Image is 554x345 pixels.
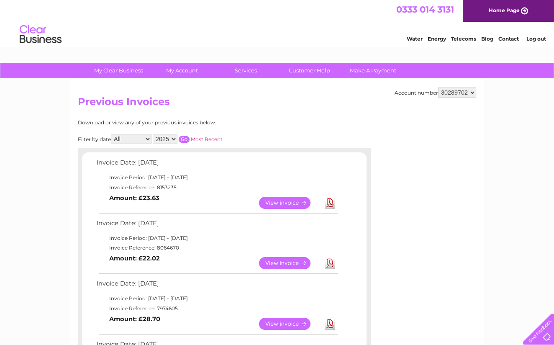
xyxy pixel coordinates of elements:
[95,183,339,193] td: Invoice Reference: 8153235
[275,63,344,78] a: Customer Help
[526,36,546,42] a: Log out
[428,36,446,42] a: Energy
[211,63,280,78] a: Services
[407,36,423,42] a: Water
[481,36,493,42] a: Blog
[259,318,321,330] a: View
[498,36,519,42] a: Contact
[339,63,408,78] a: Make A Payment
[109,255,160,262] b: Amount: £22.02
[95,157,339,172] td: Invoice Date: [DATE]
[95,218,339,233] td: Invoice Date: [DATE]
[78,134,298,144] div: Filter by date
[95,233,339,243] td: Invoice Period: [DATE] - [DATE]
[325,197,335,209] a: Download
[95,278,339,294] td: Invoice Date: [DATE]
[78,120,298,126] div: Download or view any of your previous invoices below.
[396,4,454,15] a: 0333 014 3131
[325,257,335,269] a: Download
[395,88,476,98] div: Account number
[95,243,339,253] td: Invoice Reference: 8064670
[109,194,159,202] b: Amount: £23.63
[95,294,339,304] td: Invoice Period: [DATE] - [DATE]
[191,136,223,142] a: Most Recent
[84,63,153,78] a: My Clear Business
[148,63,217,78] a: My Account
[80,5,475,41] div: Clear Business is a trading name of Verastar Limited (registered in [GEOGRAPHIC_DATA] No. 3667643...
[95,304,339,314] td: Invoice Reference: 7974605
[109,315,160,323] b: Amount: £28.70
[325,318,335,330] a: Download
[259,257,321,269] a: View
[95,172,339,183] td: Invoice Period: [DATE] - [DATE]
[451,36,476,42] a: Telecoms
[19,22,62,47] img: logo.png
[78,96,476,112] h2: Previous Invoices
[259,197,321,209] a: View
